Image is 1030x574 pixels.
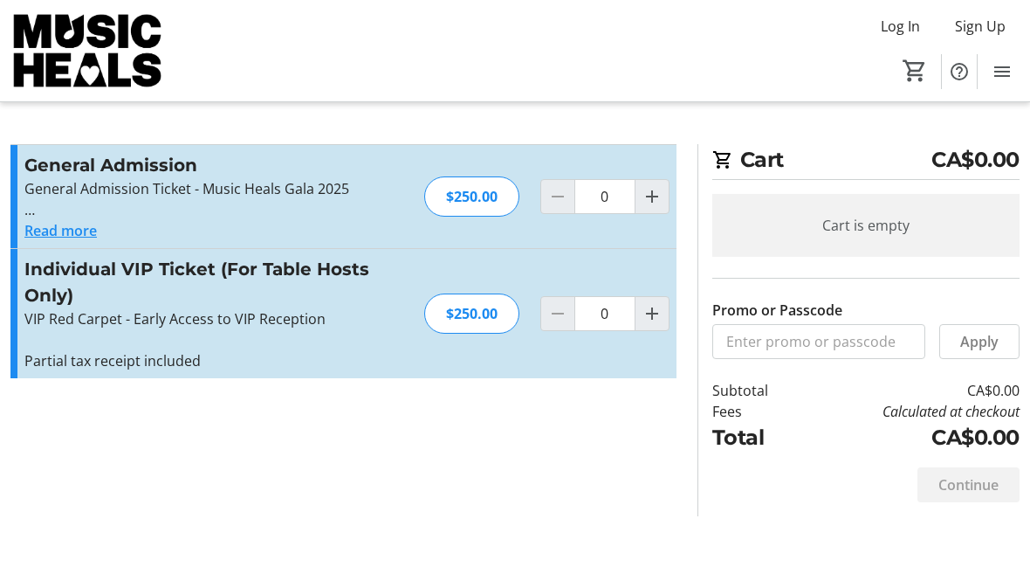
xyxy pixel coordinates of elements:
td: Calculated at checkout [801,401,1020,422]
td: CA$0.00 [801,380,1020,401]
h2: Cart [712,144,1020,180]
button: Increment by one [635,297,669,330]
input: Individual VIP Ticket (For Table Hosts Only) Quantity [574,296,635,331]
input: General Admission Quantity [574,179,635,214]
td: CA$0.00 [801,422,1020,453]
h3: Individual VIP Ticket (For Table Hosts Only) [24,256,403,308]
button: Help [942,54,977,89]
td: Total [712,422,801,453]
span: Log In [881,16,920,37]
td: Subtotal [712,380,801,401]
span: CA$0.00 [931,144,1020,176]
p: Partial tax receipt included [24,350,403,371]
td: Fees [712,401,801,422]
img: Music Heals Charitable Foundation's Logo [10,7,166,94]
button: Increment by one [635,180,669,213]
button: Menu [985,54,1020,89]
button: Log In [867,12,934,40]
label: Promo or Passcode [712,300,842,321]
span: Apply [960,331,999,352]
span: Sign Up [955,16,1006,37]
h3: General Admission [24,152,403,178]
button: Apply [939,324,1020,359]
button: Sign Up [941,12,1020,40]
input: Enter promo or passcode [712,324,925,359]
button: Cart [899,55,930,86]
p: VIP Red Carpet - Early Access to VIP Reception [24,308,403,329]
p: General Admission Ticket - Music Heals Gala 2025 [24,178,403,199]
button: Read more [24,220,97,241]
div: $250.00 [424,176,519,217]
div: Cart is empty [712,194,1020,257]
div: $250.00 [424,294,519,334]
